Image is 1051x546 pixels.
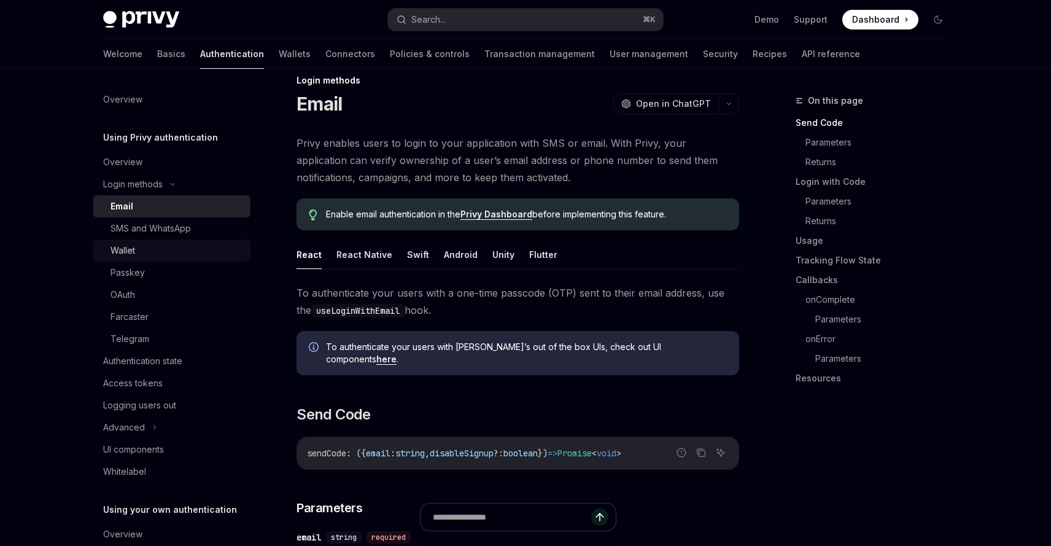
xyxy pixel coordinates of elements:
[529,240,557,269] button: Flutter
[297,240,322,269] button: React
[111,221,191,236] div: SMS and WhatsApp
[754,14,779,26] a: Demo
[103,130,218,145] h5: Using Privy authentication
[407,240,429,269] button: Swift
[805,133,958,152] a: Parameters
[103,464,146,479] div: Whitelabel
[336,240,392,269] button: React Native
[842,10,918,29] a: Dashboard
[157,39,185,69] a: Basics
[93,523,250,545] a: Overview
[103,155,142,170] div: Overview
[616,448,621,459] span: >
[852,14,899,26] span: Dashboard
[592,448,597,459] span: <
[307,448,346,459] span: sendCode
[613,93,718,114] button: Open in ChatGPT
[103,420,145,435] div: Advanced
[93,439,250,461] a: UI components
[376,354,397,365] a: here
[93,151,250,173] a: Overview
[93,350,250,372] a: Authentication state
[93,240,250,262] a: Wallet
[93,262,250,284] a: Passkey
[492,240,514,269] button: Unity
[548,448,557,459] span: =>
[297,405,371,424] span: Send Code
[390,448,395,459] span: :
[93,328,250,350] a: Telegram
[643,15,656,25] span: ⌘ K
[808,93,863,108] span: On this page
[103,39,142,69] a: Welcome
[297,93,342,115] h1: Email
[103,177,163,192] div: Login methods
[430,448,494,459] span: disableSignup
[366,448,390,459] span: email
[325,39,375,69] a: Connectors
[297,74,739,87] div: Login methods
[103,527,142,542] div: Overview
[484,39,595,69] a: Transaction management
[93,306,250,328] a: Farcaster
[928,10,948,29] button: Toggle dark mode
[111,243,135,258] div: Wallet
[796,369,958,388] a: Resources
[597,448,616,459] span: void
[395,448,425,459] span: string
[93,394,250,416] a: Logging users out
[794,14,828,26] a: Support
[279,39,311,69] a: Wallets
[111,310,149,324] div: Farcaster
[103,442,164,457] div: UI components
[444,240,478,269] button: Android
[103,92,142,107] div: Overview
[796,231,958,251] a: Usage
[713,445,729,461] button: Ask AI
[796,172,958,192] a: Login with Code
[460,209,532,220] a: Privy Dashboard
[297,135,739,186] span: Privy enables users to login to your application with SMS or email. With Privy, your application ...
[503,448,538,459] span: boolean
[93,461,250,483] a: Whitelabel
[93,284,250,306] a: OAuth
[111,199,133,214] div: Email
[538,448,548,459] span: })
[805,211,958,231] a: Returns
[805,152,958,172] a: Returns
[388,9,663,31] button: Search...⌘K
[311,304,405,318] code: useLoginWithEmail
[796,251,958,270] a: Tracking Flow State
[326,208,727,220] span: Enable email authentication in the before implementing this feature.
[796,270,958,290] a: Callbacks
[93,88,250,111] a: Overview
[111,332,149,346] div: Telegram
[103,11,179,28] img: dark logo
[636,98,711,110] span: Open in ChatGPT
[805,192,958,211] a: Parameters
[673,445,689,461] button: Report incorrect code
[297,284,739,319] span: To authenticate your users with a one-time passcode (OTP) sent to their email address, use the hook.
[802,39,860,69] a: API reference
[326,341,727,365] span: To authenticate your users with [PERSON_NAME]’s out of the box UIs, check out UI components .
[815,310,958,329] a: Parameters
[297,499,362,517] span: Parameters
[103,376,163,391] div: Access tokens
[309,342,321,354] svg: Info
[693,445,709,461] button: Copy the contents from the code block
[103,502,237,517] h5: Using your own authentication
[425,448,430,459] span: ,
[796,113,958,133] a: Send Code
[200,39,264,69] a: Authentication
[309,209,317,220] svg: Tip
[411,12,446,27] div: Search...
[93,195,250,217] a: Email
[610,39,688,69] a: User management
[111,287,135,302] div: OAuth
[591,509,608,526] button: Send message
[103,354,182,369] div: Authentication state
[103,398,176,413] div: Logging users out
[557,448,592,459] span: Promise
[815,349,958,369] a: Parameters
[346,448,366,459] span: : ({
